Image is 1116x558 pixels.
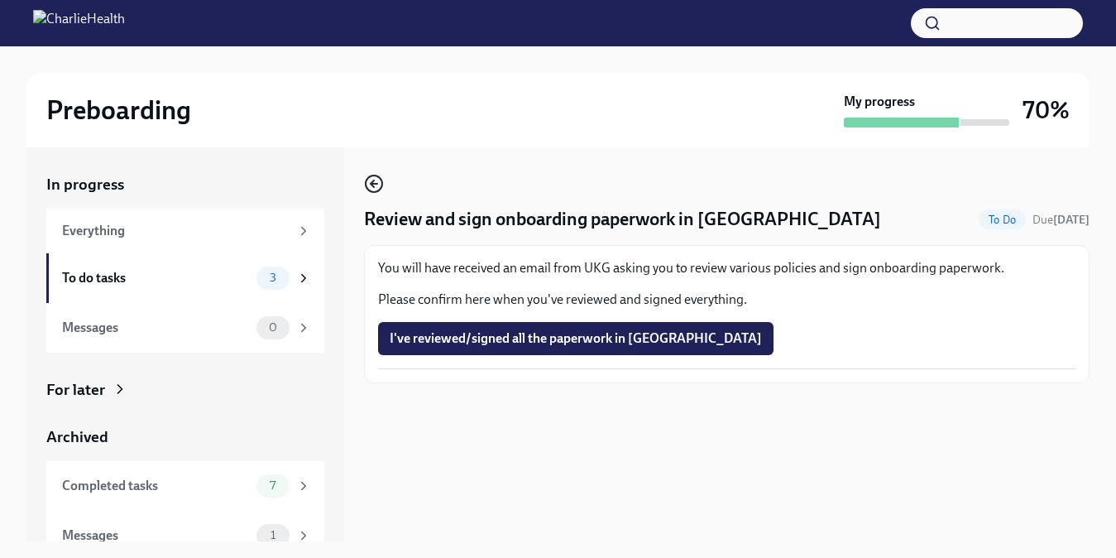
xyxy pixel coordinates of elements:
a: Messages0 [46,303,324,353]
h2: Preboarding [46,94,191,127]
a: In progress [46,174,324,195]
div: For later [46,379,105,401]
span: 3 [260,272,286,284]
p: You will have received an email from UKG asking you to review various policies and sign onboardin... [378,259,1075,277]
a: Everything [46,209,324,253]
h4: Review and sign onboarding paperwork in [GEOGRAPHIC_DATA] [364,207,881,232]
span: 7 [260,479,285,492]
h3: 70% [1023,95,1070,125]
a: Archived [46,426,324,448]
img: CharlieHealth [33,10,125,36]
span: Due [1032,213,1090,227]
span: To Do [979,214,1026,226]
div: Everything [62,222,290,240]
div: To do tasks [62,269,250,287]
a: For later [46,379,324,401]
span: I've reviewed/signed all the paperwork in [GEOGRAPHIC_DATA] [390,330,762,347]
span: 0 [259,321,287,334]
div: Messages [62,319,250,337]
button: I've reviewed/signed all the paperwork in [GEOGRAPHIC_DATA] [378,322,774,355]
a: Completed tasks7 [46,461,324,511]
p: Please confirm here when you've reviewed and signed everything. [378,291,1075,309]
strong: My progress [844,93,915,111]
strong: [DATE] [1053,213,1090,227]
div: Messages [62,527,250,545]
span: 1 [261,529,285,541]
a: To do tasks3 [46,253,324,303]
div: Completed tasks [62,477,250,495]
span: September 15th, 2025 09:00 [1032,212,1090,228]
